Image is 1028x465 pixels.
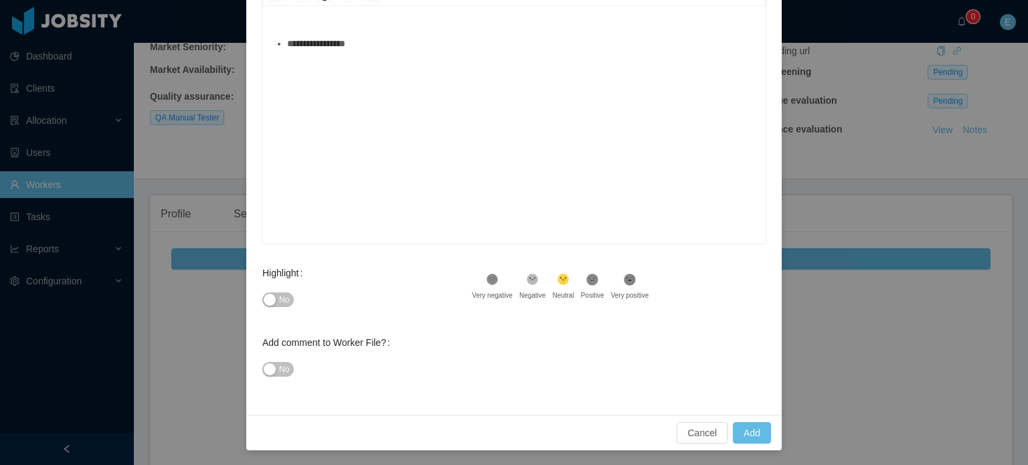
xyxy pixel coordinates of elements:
[519,290,545,300] div: Negative
[262,268,308,278] label: Highlight
[581,290,604,300] div: Positive
[733,422,771,444] button: Add
[273,30,756,264] div: To enrich screen reader interactions, please activate Accessibility in Grammarly extension settings
[611,290,649,300] div: Very positive
[552,290,574,300] div: Neutral
[262,362,294,377] button: Add comment to Worker File?
[279,363,289,376] span: No
[262,337,396,348] label: Add comment to Worker File?
[472,290,513,300] div: Very negative
[262,292,294,307] button: Highlight
[279,293,289,306] span: No
[677,422,727,444] button: Cancel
